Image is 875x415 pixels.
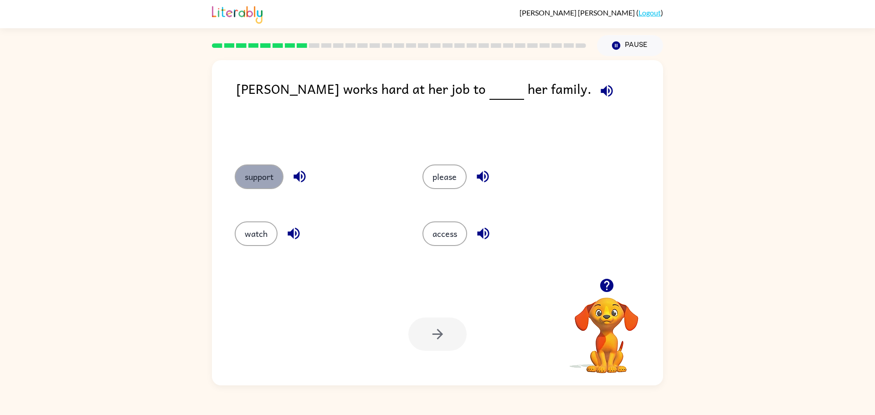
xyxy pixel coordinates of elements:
[520,8,636,17] span: [PERSON_NAME] [PERSON_NAME]
[212,4,262,24] img: Literably
[597,35,663,56] button: Pause
[235,164,283,189] button: support
[235,221,278,246] button: watch
[236,78,663,146] div: [PERSON_NAME] works hard at her job to her family.
[638,8,661,17] a: Logout
[422,164,467,189] button: please
[520,8,663,17] div: ( )
[561,283,652,374] video: Your browser must support playing .mp4 files to use Literably. Please try using another browser.
[422,221,467,246] button: access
